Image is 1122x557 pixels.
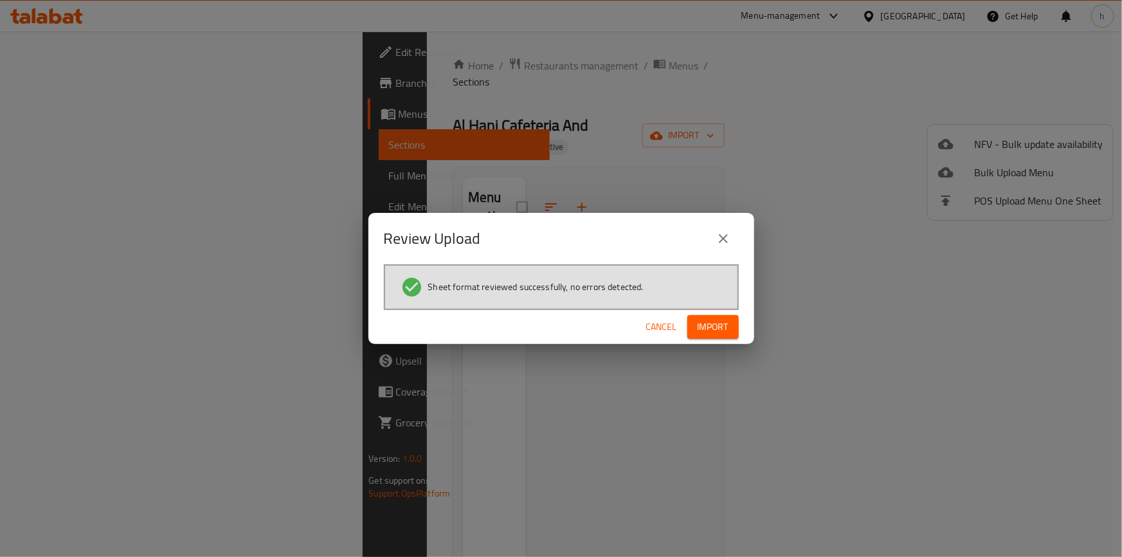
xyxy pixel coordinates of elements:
[698,319,728,335] span: Import
[641,315,682,339] button: Cancel
[384,228,481,249] h2: Review Upload
[708,223,739,254] button: close
[428,280,644,293] span: Sheet format reviewed successfully, no errors detected.
[646,319,677,335] span: Cancel
[687,315,739,339] button: Import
